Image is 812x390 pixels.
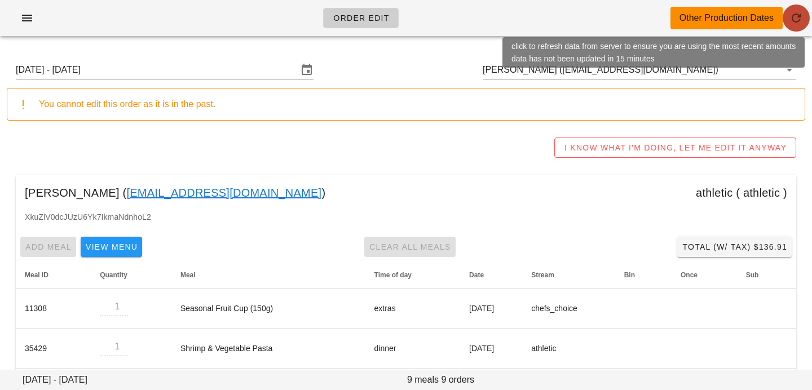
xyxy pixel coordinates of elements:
[180,271,196,279] span: Meal
[746,271,759,279] span: Sub
[522,289,615,329] td: chefs_choice
[522,329,615,369] td: athletic
[81,237,142,257] button: View Menu
[365,329,461,369] td: dinner
[564,143,787,152] span: I KNOW WHAT I'M DOING, LET ME EDIT IT ANYWAY
[677,237,792,257] button: Total (w/ Tax) $136.91
[365,289,461,329] td: extras
[554,138,796,158] button: I KNOW WHAT I'M DOING, LET ME EDIT IT ANYWAY
[615,262,672,289] th: Bin: Not sorted. Activate to sort ascending.
[171,289,365,329] td: Seasonal Fruit Cup (150g)
[365,262,461,289] th: Time of day: Not sorted. Activate to sort ascending.
[531,271,554,279] span: Stream
[469,271,484,279] span: Date
[682,242,787,251] span: Total (w/ Tax) $136.91
[85,242,138,251] span: View Menu
[679,11,774,25] div: Other Production Dates
[460,262,522,289] th: Date: Not sorted. Activate to sort ascending.
[39,99,215,109] span: You cannot edit this order as it is in the past.
[16,175,796,211] div: [PERSON_NAME] ( ) athletic ( athletic )
[374,271,412,279] span: Time of day
[460,329,522,369] td: [DATE]
[16,211,796,232] div: XkuZlV0dcJUzU6Yk7IkmaNdnhoL2
[25,271,48,279] span: Meal ID
[126,184,321,202] a: [EMAIL_ADDRESS][DOMAIN_NAME]
[16,289,91,329] td: 11308
[323,8,399,28] a: Order Edit
[681,271,698,279] span: Once
[16,262,91,289] th: Meal ID: Not sorted. Activate to sort ascending.
[624,271,635,279] span: Bin
[91,262,171,289] th: Quantity: Not sorted. Activate to sort ascending.
[333,14,389,23] span: Order Edit
[460,289,522,329] td: [DATE]
[171,262,365,289] th: Meal: Not sorted. Activate to sort ascending.
[522,262,615,289] th: Stream: Not sorted. Activate to sort ascending.
[16,329,91,369] td: 35429
[171,329,365,369] td: Shrimp & Vegetable Pasta
[672,262,737,289] th: Once: Not sorted. Activate to sort ascending.
[100,271,127,279] span: Quantity
[737,262,796,289] th: Sub: Not sorted. Activate to sort ascending.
